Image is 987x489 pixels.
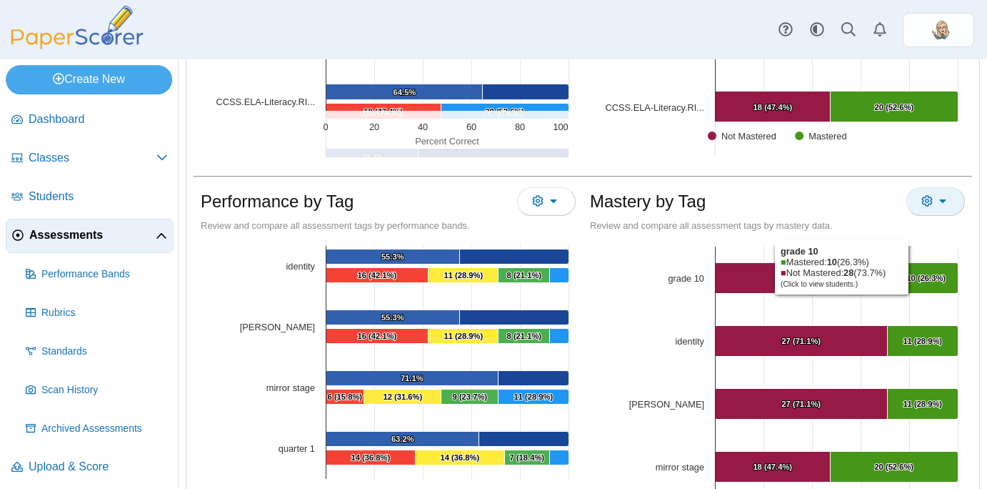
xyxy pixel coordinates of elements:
span: Emily Wasley [927,19,950,41]
path: [object Object], 3. Exceeds. [550,450,569,465]
tspan: CCSS.ELA-Literacy.RI... [606,102,704,113]
img: PaperScorer [6,6,149,49]
path: [object Object], 8. Meets. [498,328,550,343]
text: 20 [369,122,379,132]
button: Show Not Mastered [708,131,779,142]
a: julio noboa [240,322,315,332]
path: [object Object], 28.94736842105263. Average Percent Not Correct. [498,370,569,385]
text: 8 (21.1%) [507,271,542,280]
tspan: identity [675,336,704,347]
button: More options [906,187,965,216]
span: Classes [29,150,156,166]
path: [object Object], 63.1578947368421. Average Percent Correct. [326,431,479,446]
tspan: [PERSON_NAME] [240,322,315,332]
text: 71.1% [401,374,424,382]
text: 14 (36.8%) [440,453,479,462]
span: Standards [41,345,168,359]
path: [object Object], 36.8421052631579. Average Percent Not Correct. [479,431,569,446]
text: 16 (42.1%) [357,332,396,340]
button: Show Mastered [795,131,848,142]
text: 18 (47.4%) [753,103,793,112]
text: Mastered [808,131,846,142]
text: Not Mastered [721,131,776,142]
path: [object Object], 11. Mastered. [888,388,958,419]
a: [object Object] [216,97,315,107]
g: Approaching, bar series 5 of 6 with 5 bars. [364,207,505,465]
span: Students [29,189,168,204]
path: [object Object], 11. Mastered. [888,325,958,356]
span: Dashboard [29,112,168,127]
path: [object Object], 38.1578947368421. Average Percent Correct. [326,149,419,164]
text: 60 [466,122,476,132]
path: [object Object], 20. Mastered. [831,92,958,123]
text: 55.3% [381,252,404,261]
text: 64.5% [394,88,416,97]
path: [object Object], 44.73684210526316. Average Percent Not Correct. [460,310,569,325]
a: quarter 1 [279,443,315,454]
path: [object Object], 7. Mastered. [913,157,958,189]
img: ps.zKYLFpFWctilUouI [927,19,950,41]
text: 28 (73.7%) [785,274,824,282]
a: Assessments [6,219,174,253]
path: [object Object], 44.73684210526316. Average Percent Not Correct. [460,249,569,264]
path: [object Object], 3. Exceeds. [550,328,569,343]
path: [object Object], 11. Approaching. [429,328,498,343]
text: 100 [553,122,568,132]
text: 11 (28.9%) [903,337,942,345]
a: julio noboa [629,399,704,410]
span: Performance Bands [41,267,168,282]
g: Average Percent Not Correct, bar series 1 of 6 with 5 bars. [460,188,569,446]
a: Dashboard [6,103,174,137]
path: [object Object], 27. Not Mastered. [716,325,888,356]
button: More options [517,187,576,216]
text: 80 [515,122,525,132]
text: 20 (52.6%) [875,103,914,112]
path: [object Object], 20. Exceeds. [441,104,569,119]
path: [object Object], 71.05263157894737. Average Percent Correct. [326,370,498,385]
path: [object Object], 14. Needs Improvement. [326,450,416,465]
a: PaperScorer [6,39,149,51]
text: 14 (36.8%) [351,453,390,462]
text: 20 (52.6%) [485,107,524,116]
text: 11 (28.9%) [903,400,942,408]
a: grade 10 [668,273,704,284]
h1: Mastery by Tag [590,189,706,214]
span: Upload & Score [29,459,168,475]
g: Average Percent Correct, bar series 2 of 6 with 5 bars. [326,188,498,446]
a: Performance Bands [20,257,174,292]
path: [object Object], 55.26315789473684. Average Percent Correct. [326,310,460,325]
div: Review and compare all assessment tags by mastery data. [590,219,965,232]
text: 63.2% [391,435,414,443]
text: 11 (28.9%) [513,392,553,401]
text: 9 (23.7%) [453,392,488,401]
text: 11 (28.9%) [444,271,483,280]
span: Scan History [41,383,168,397]
text: 11 (28.9%) [444,332,483,340]
a: Create New [6,65,172,94]
a: Alerts [864,14,896,46]
path: [object Object], 28. Not Mastered. [716,262,894,293]
a: Scan History [20,373,174,407]
text: 27 (71.1%) [781,337,821,345]
tspan: identity [286,261,315,272]
path: [object Object], 31. Not Mastered. [716,157,913,189]
g: Needs Improvement, bar series 6 of 6 with 5 bars. [326,207,429,465]
a: Archived Assessments [20,412,174,446]
path: [object Object], 8. Meets. [498,267,550,282]
a: CCSS.ELA-Literacy.RI.9-10.8 [606,102,704,113]
text: 10 (26.3%) [906,274,946,282]
g: Meets, bar series 4 of 6 with 5 bars. [441,207,550,465]
a: mirror stage [656,462,704,473]
path: [object Object], 9. Meets. [441,389,498,404]
a: Students [6,180,174,214]
path: [object Object], 18. Not Mastered. [716,451,831,482]
path: [object Object], 64.47368421052632. Average Percent Correct. [326,84,483,100]
path: [object Object], 11. Approaching. [429,267,498,282]
text: 8 (21.1%) [507,332,542,340]
path: [object Object], 10. Mastered. [894,262,958,293]
text: 38.2% [361,152,384,161]
a: Rubrics [20,296,174,330]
